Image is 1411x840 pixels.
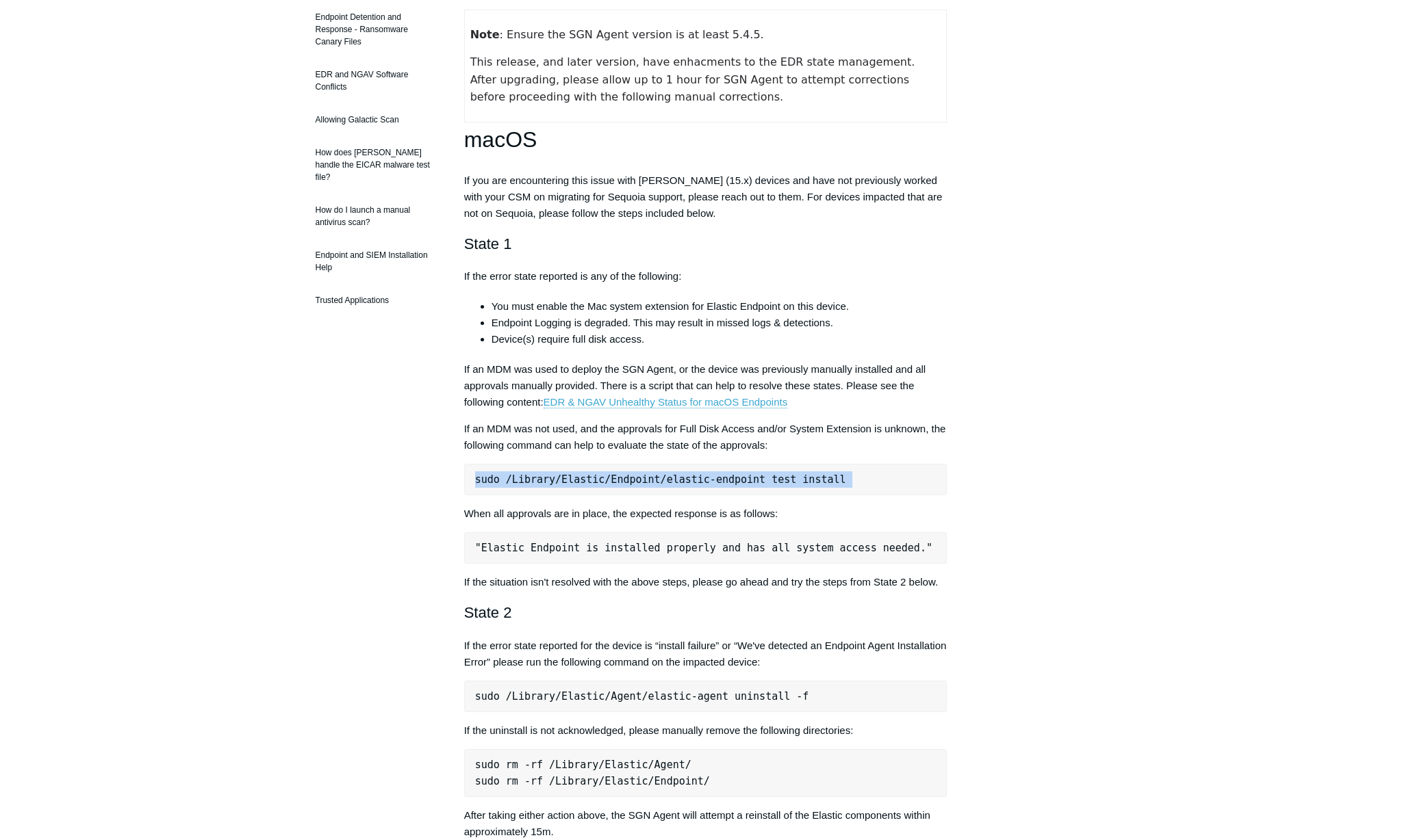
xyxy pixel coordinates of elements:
p: If an MDM was used to deploy the SGN Agent, or the device was previously manually installed and a... [464,361,948,410]
a: EDR and NGAV Software Conflicts [309,62,444,100]
a: How does [PERSON_NAME] handle the EICAR malware test file? [309,140,444,190]
pre: sudo /Library/Elastic/Agent/elastic-agent uninstall -f [464,681,948,712]
strong: Note [470,28,500,41]
p: If the error state reported is any of the following: [464,268,948,285]
pre: "Elastic Endpoint is installed properly and has all system access needed." [464,532,948,564]
a: Trusted Applications [309,287,444,313]
p: After taking either action above, the SGN Agent will attempt a reinstall of the Elastic component... [464,807,948,840]
p: If the error state reported for the device is “install failure” or “We've detected an Endpoint Ag... [464,638,948,670]
a: Endpoint and SIEM Installation Help [309,242,444,280]
h2: State 1 [464,232,948,256]
li: You must enable the Mac system extension for Elastic Endpoint on this device. [492,298,948,315]
pre: sudo rm -rf /Library/Elastic/Agent/ sudo rm -rf /Library/Elastic/Endpoint/ [464,749,948,797]
li: Device(s) require full disk access. [492,331,948,347]
h2: State 2 [464,601,948,625]
p: If the uninstall is not acknowledged, please manually remove the following directories: [464,722,948,739]
a: Allowing Galactic Scan [309,107,444,133]
p: When all approvals are in place, the expected response is as follows: [464,506,948,522]
span: This release, and later version, have enhacments to the EDR state management. After upgrading, pl... [470,55,919,103]
span: : Ensure the SGN Agent version is at least 5.4.5. [470,28,764,41]
a: EDR & NGAV Unhealthy Status for macOS Endpoints [544,396,788,408]
p: If you are encountering this issue with [PERSON_NAME] (15.x) devices and have not previously work... [464,172,948,222]
a: Endpoint Detention and Response - Ransomware Canary Files [309,4,444,55]
li: Endpoint Logging is degraded. This may result in missed logs & detections. [492,315,948,331]
pre: sudo /Library/Elastic/Endpoint/elastic-endpoint test install [464,464,948,495]
p: If the situation isn't resolved with the above steps, please go ahead and try the steps from Stat... [464,574,948,590]
h1: macOS [464,122,948,157]
a: How do I launch a manual antivirus scan? [309,197,444,235]
p: If an MDM was not used, and the approvals for Full Disk Access and/or System Extension is unknown... [464,421,948,454]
